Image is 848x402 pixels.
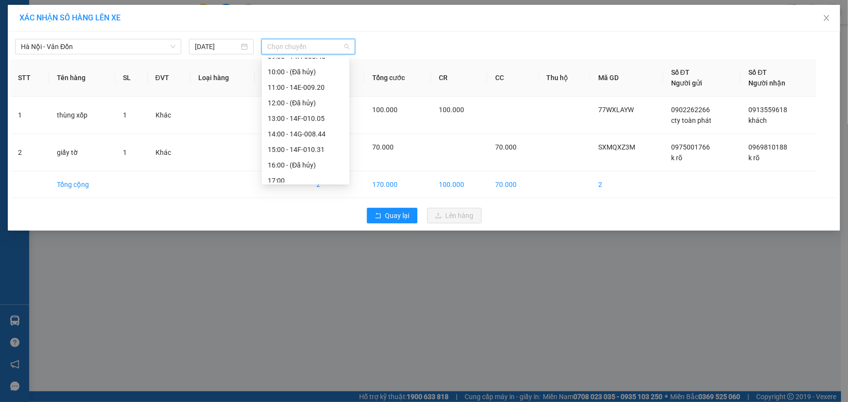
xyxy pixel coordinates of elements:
[268,113,344,124] div: 13:00 - 14F-010.05
[364,171,431,198] td: 170.000
[431,171,487,198] td: 100.000
[123,111,127,119] span: 1
[823,14,831,22] span: close
[539,59,591,97] th: Thu hộ
[748,154,760,162] span: k rõ
[671,68,690,76] span: Số ĐT
[364,59,431,97] th: Tổng cước
[431,59,487,97] th: CR
[598,143,635,151] span: SXMQXZ3M
[268,67,344,77] div: 10:00 - (Đã hủy)
[148,59,191,97] th: ĐVT
[268,82,344,93] div: 11:00 - 14E-009.20
[10,134,49,171] td: 2
[268,129,344,139] div: 14:00 - 14G-008.44
[487,171,538,198] td: 70.000
[19,13,121,22] span: XÁC NHẬN SỐ HÀNG LÊN XE
[148,134,191,171] td: Khác
[148,97,191,134] td: Khác
[590,59,663,97] th: Mã GD
[49,97,115,134] td: thùng xốp
[10,97,49,134] td: 1
[495,143,517,151] span: 70.000
[748,68,767,76] span: Số ĐT
[268,160,344,170] div: 16:00 - (Đã hủy)
[427,208,482,223] button: uploadLên hàng
[598,106,634,114] span: 77WXLAYW
[49,171,115,198] td: Tổng cộng
[671,143,710,151] span: 0975001766
[5,15,32,63] img: logo.jpg
[268,98,344,108] div: 12:00 - (Đã hủy)
[372,143,394,151] span: 70.000
[748,117,767,124] span: khách
[49,59,115,97] th: Tên hàng
[372,106,398,114] span: 100.000
[37,8,107,67] b: Trung Thành Limousine
[123,149,127,156] span: 1
[10,59,49,97] th: STT
[49,134,115,171] td: giấy tờ
[255,59,309,97] th: Ghi chú
[21,39,175,54] span: Hà Nội - Vân Đồn
[51,69,179,136] h1: Giao dọc đường
[671,106,710,114] span: 0902262266
[190,59,255,97] th: Loại hàng
[5,69,78,85] h2: 77WXLAYW
[671,154,682,162] span: k rõ
[813,5,840,32] button: Close
[367,208,417,223] button: rollbackQuay lại
[748,106,787,114] span: 0913559618
[375,212,381,220] span: rollback
[487,59,538,97] th: CC
[130,8,235,24] b: [DOMAIN_NAME]
[267,39,349,54] span: Chọn chuyến
[385,210,410,221] span: Quay lại
[590,171,663,198] td: 2
[195,41,239,52] input: 14/08/2025
[309,171,364,198] td: 2
[439,106,464,114] span: 100.000
[115,59,148,97] th: SL
[268,144,344,155] div: 15:00 - 14F-010.31
[748,79,785,87] span: Người nhận
[268,175,344,186] div: 17:00
[671,117,711,124] span: cty toàn phát
[671,79,702,87] span: Người gửi
[748,143,787,151] span: 0969810188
